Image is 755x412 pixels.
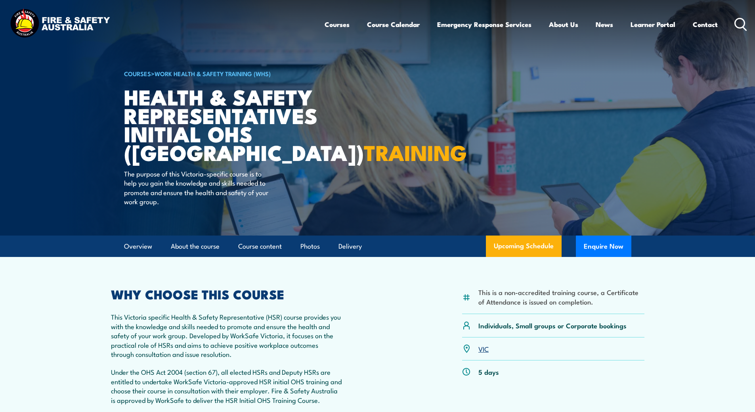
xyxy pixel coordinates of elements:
[155,69,271,78] a: Work Health & Safety Training (WHS)
[364,135,467,168] strong: TRAINING
[124,69,320,78] h6: >
[300,236,320,257] a: Photos
[549,14,578,35] a: About Us
[576,236,631,257] button: Enquire Now
[238,236,282,257] a: Course content
[437,14,531,35] a: Emergency Response Services
[124,87,320,161] h1: Health & Safety Representatives Initial OHS ([GEOGRAPHIC_DATA])
[338,236,362,257] a: Delivery
[478,321,627,330] p: Individuals, Small groups or Corporate bookings
[478,287,644,306] li: This is a non-accredited training course, a Certificate of Attendance is issued on completion.
[693,14,718,35] a: Contact
[478,344,489,353] a: VIC
[124,169,269,206] p: The purpose of this Victoria-specific course is to help you gain the knowledge and skills needed ...
[124,236,152,257] a: Overview
[325,14,350,35] a: Courses
[111,312,342,358] p: This Victoria specific Health & Safety Representative (HSR) course provides you with the knowledg...
[631,14,675,35] a: Learner Portal
[171,236,220,257] a: About the course
[596,14,613,35] a: News
[478,367,499,376] p: 5 days
[486,236,562,257] a: Upcoming Schedule
[111,367,342,404] p: Under the OHS Act 2004 (section 67), all elected HSRs and Deputy HSRs are entitled to undertake W...
[367,14,420,35] a: Course Calendar
[111,288,342,299] h2: WHY CHOOSE THIS COURSE
[124,69,151,78] a: COURSES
